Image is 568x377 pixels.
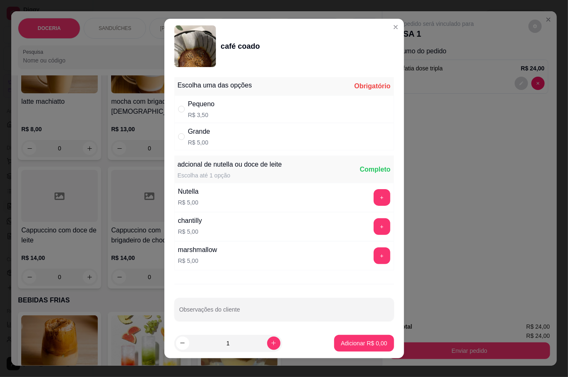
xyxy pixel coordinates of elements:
button: add [374,218,390,235]
p: R$ 5,00 [178,198,199,207]
div: Pequeno [188,99,215,109]
button: add [374,247,390,264]
div: Escolha uma das opções [178,80,252,90]
p: R$ 5,00 [178,257,217,265]
button: add [374,189,390,206]
p: R$ 5,00 [188,138,210,147]
button: Adicionar R$ 0,00 [334,335,394,352]
input: Observações do cliente [179,309,389,317]
p: R$ 5,00 [178,227,202,236]
p: Adicionar R$ 0,00 [341,339,387,347]
button: decrease-product-quantity [176,337,189,350]
div: marshmallow [178,245,217,255]
p: R$ 3,50 [188,111,215,119]
div: Escolha até 1 opção [178,171,282,180]
div: Completo [360,165,391,175]
img: product-image [174,25,216,67]
div: Grande [188,127,210,137]
div: adcional de nutella ou doce de leite [178,160,282,170]
div: café coado [221,40,260,52]
div: Obrigatório [354,81,390,91]
div: chantilly [178,216,202,226]
button: Close [389,20,402,34]
button: increase-product-quantity [267,337,280,350]
div: Nutella [178,187,199,197]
